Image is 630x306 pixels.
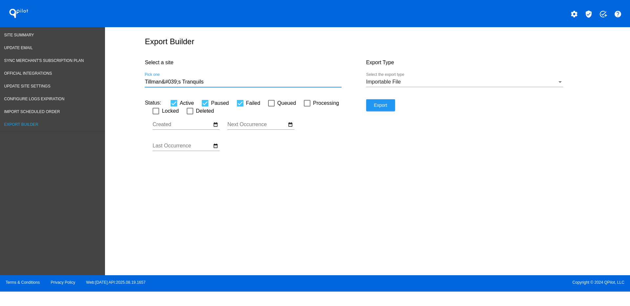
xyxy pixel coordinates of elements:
[145,37,587,46] h1: Export Builder
[366,60,587,66] h4: Export Type
[313,99,339,107] span: Processing
[4,33,34,37] span: Site Summary
[4,122,38,127] span: Export Builder
[4,84,51,88] span: Update Site Settings
[614,10,622,18] mat-icon: help
[213,122,218,127] mat-icon: date_range
[366,79,401,85] span: Importable File
[585,10,593,18] mat-icon: verified_user
[213,143,218,149] mat-icon: date_range
[288,122,293,127] mat-icon: date_range
[6,7,32,20] h1: QPilot
[599,10,607,18] mat-icon: add_task
[180,99,194,107] span: Active
[4,46,33,50] span: Update Email
[374,103,387,108] span: Export
[145,79,342,85] input: Number
[227,122,286,127] input: Next Occurrence
[4,58,84,63] span: Sync Merchant's Subscription Plan
[211,99,229,107] span: Paused
[145,100,161,105] span: Status:
[196,107,214,115] span: Deleted
[277,99,296,107] span: Queued
[86,280,146,285] a: Web:[DATE] API:2025.08.19.1657
[153,122,212,127] input: Created
[570,10,578,18] mat-icon: settings
[51,280,75,285] a: Privacy Policy
[321,280,624,285] span: Copyright © 2024 QPilot, LLC
[162,107,179,115] span: Locked
[4,71,52,76] span: Official Integrations
[4,97,65,101] span: Configure logs expiration
[4,109,60,114] span: Import Scheduled Order
[145,60,366,66] h4: Select a site
[366,99,395,111] button: Export
[246,99,261,107] span: Failed
[153,143,212,149] input: Last Occurrence
[6,280,40,285] a: Terms & Conditions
